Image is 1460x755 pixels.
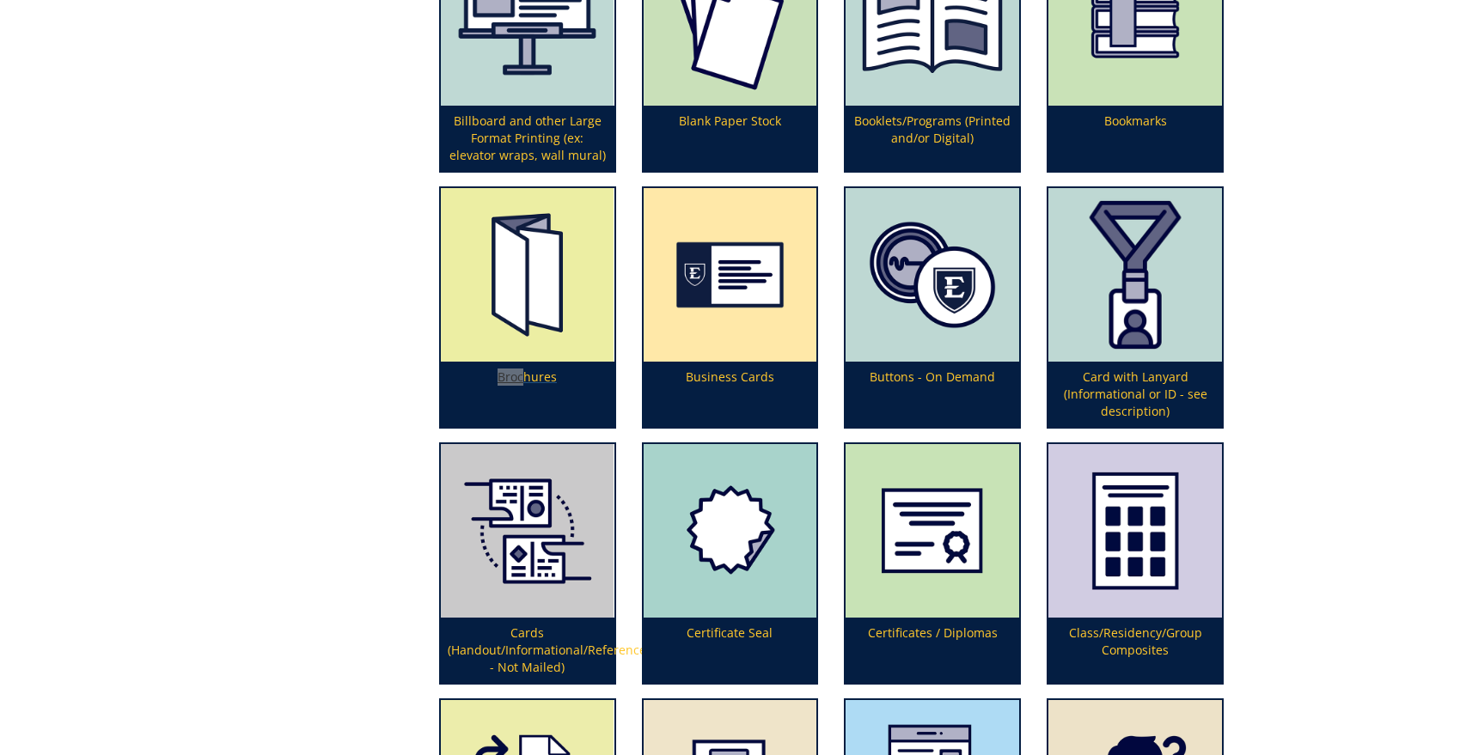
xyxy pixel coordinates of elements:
p: Blank Paper Stock [644,106,817,171]
img: class-composites-59482f17003723.28248747.png [1048,444,1222,618]
a: Buttons - On Demand [846,188,1019,427]
p: Card with Lanyard (Informational or ID - see description) [1048,362,1222,427]
p: Certificates / Diplomas [846,618,1019,683]
img: index%20reference%20card%20art-5b7c246b46b985.83964793.png [441,444,614,618]
img: brochures-655684ddc17079.69539308.png [441,188,614,362]
a: Card with Lanyard (Informational or ID - see description) [1048,188,1222,427]
p: Business Cards [644,362,817,427]
p: Booklets/Programs (Printed and/or Digital) [846,106,1019,171]
p: Class/Residency/Group Composites [1048,618,1222,683]
img: card%20with%20lanyard-64d29bdf945cd3.52638038.png [1048,188,1222,362]
p: Certificate Seal [644,618,817,683]
img: business%20cards-655684f769de13.42776325.png [644,188,817,362]
img: buttons-6556850c435158.61892814.png [846,188,1019,362]
p: Billboard and other Large Format Printing (ex: elevator wraps, wall mural) [441,106,614,171]
a: Brochures [441,188,614,427]
p: Cards (Handout/Informational/Reference - Not Mailed) [441,618,614,683]
a: Class/Residency/Group Composites [1048,444,1222,683]
p: Bookmarks [1048,106,1222,171]
a: Certificates / Diplomas [846,444,1019,683]
img: certificateseal-5a9714020dc3f7.12157616.png [644,444,817,618]
p: Brochures [441,362,614,427]
img: certificates--diplomas-5a05f869a6b240.56065883.png [846,444,1019,618]
p: Buttons - On Demand [846,362,1019,427]
a: Business Cards [644,188,817,427]
a: Cards (Handout/Informational/Reference - Not Mailed) [441,444,614,683]
a: Certificate Seal [644,444,817,683]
